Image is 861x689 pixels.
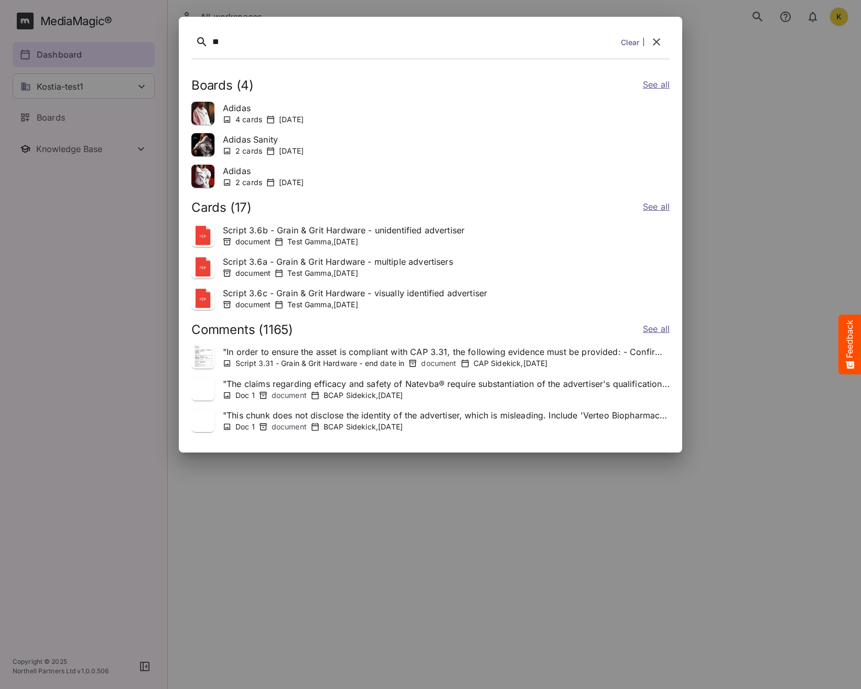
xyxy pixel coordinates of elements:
[235,422,255,432] p: Doc 1
[191,78,254,93] h2: Boards ( 4 )
[191,409,214,432] img: thumbnail.jpg
[287,299,358,310] p: Test Gamma , [DATE]
[272,422,307,432] p: document
[191,346,214,369] img: thumbnail.jpg
[223,409,670,422] p: " This chunk does not disclose the identity of the advertiser, which is misleading. Include 'Vert...
[287,236,358,247] p: Test Gamma , [DATE]
[191,287,214,310] img: thumbnail.png
[191,102,214,125] img: thumbnail.jpg
[191,322,293,338] h2: Comments ( 1165 )
[191,200,252,216] h2: Cards ( 17 )
[235,236,271,247] p: document
[643,200,670,216] a: See all
[279,177,304,188] p: [DATE]
[223,224,465,236] p: Script 3.6b - Grain & Grit Hardware - unidentified advertiser
[324,422,403,432] p: BCAP Sidekick , [DATE]
[223,133,304,146] p: Adidas Sanity
[272,390,307,401] p: document
[235,177,262,188] p: 2 cards
[191,165,214,188] img: thumbnail.jpg
[235,114,262,125] p: 4 cards
[223,378,670,390] p: " The claims regarding efficacy and safety of Natevba® require substantiation of the advertiser's...
[223,346,670,358] p: " In order to ensure the asset is compliant with CAP 3.31, the following evidence must be provide...
[223,102,304,114] p: Adidas
[191,378,214,401] img: thumbnail.jpg
[235,268,271,278] p: document
[223,255,453,268] p: Script 3.6a - Grain & Grit Hardware - multiple advertisers
[421,358,456,369] p: document
[223,165,304,177] p: Adidas
[235,299,271,310] p: document
[235,390,255,401] p: Doc 1
[324,390,403,401] p: BCAP Sidekick , [DATE]
[643,78,670,93] a: See all
[473,358,548,369] p: CAP Sidekick , [DATE]
[191,224,214,247] img: thumbnail.png
[621,37,640,48] a: Clear
[191,133,214,156] img: thumbnail.jpg
[235,146,262,156] p: 2 cards
[279,146,304,156] p: [DATE]
[279,114,304,125] p: [DATE]
[838,315,861,374] button: Feedback
[235,358,404,369] p: Script 3.31 - Grain & Grit Hardware - end date in
[223,287,487,299] p: Script 3.6c - Grain & Grit Hardware - visually identified advertiser
[287,268,358,278] p: Test Gamma , [DATE]
[191,255,214,278] img: thumbnail.png
[643,322,670,338] a: See all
